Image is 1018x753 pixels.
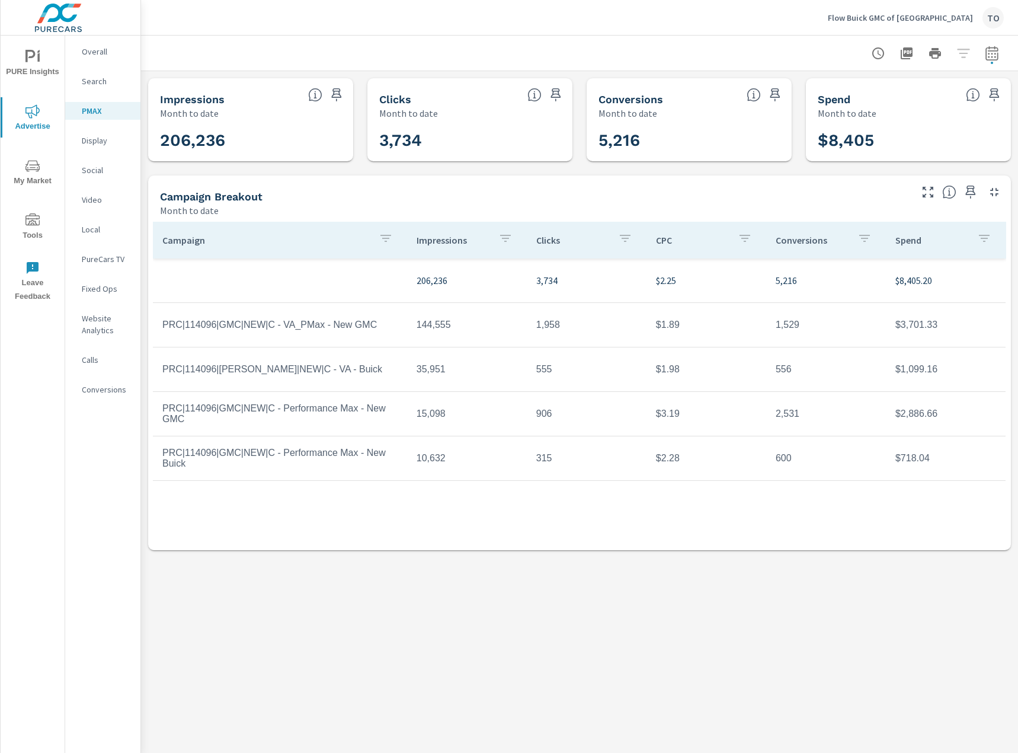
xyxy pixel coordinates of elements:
td: 10,632 [407,443,527,473]
td: 1,529 [766,310,886,340]
div: PureCars TV [65,250,140,268]
p: 5,216 [776,273,876,288]
span: Advertise [4,104,61,133]
div: Display [65,132,140,149]
h3: 3,734 [379,130,561,151]
p: Website Analytics [82,312,131,336]
p: Month to date [818,106,876,120]
p: PMAX [82,105,131,117]
p: PureCars TV [82,253,131,265]
p: Conversions [82,384,131,395]
button: Minimize Widget [985,183,1004,202]
div: Search [65,72,140,90]
h5: Spend [818,93,850,106]
span: Total Conversions include Actions, Leads and Unmapped. [747,88,761,102]
div: Social [65,161,140,179]
td: 15,098 [407,399,527,429]
div: TO [982,7,1004,28]
span: The number of times an ad was shown on your behalf. [308,88,322,102]
h5: Campaign Breakout [160,190,262,203]
span: PURE Insights [4,50,61,79]
td: 2,531 [766,399,886,429]
div: PMAX [65,102,140,120]
td: PRC|114096|GMC|NEW|C - VA_PMax - New GMC [153,310,407,340]
p: Search [82,75,131,87]
h3: 5,216 [598,130,780,151]
p: Fixed Ops [82,283,131,295]
td: $1,099.16 [886,355,1006,384]
span: Save this to your personalized report [961,183,980,202]
h3: $8,405 [818,130,999,151]
span: This is a summary of PMAX performance results by campaign. Each column can be sorted. [942,185,956,199]
div: Conversions [65,381,140,398]
p: Social [82,164,131,176]
td: 906 [527,399,646,429]
span: The number of times an ad was clicked by a consumer. [527,88,542,102]
span: Save this to your personalized report [985,85,1004,104]
td: $1.98 [646,355,766,384]
td: 600 [766,443,886,473]
td: $718.04 [886,443,1006,473]
p: Spend [895,234,968,246]
td: 144,555 [407,310,527,340]
td: 315 [527,443,646,473]
div: Local [65,221,140,238]
span: Save this to your personalized report [766,85,785,104]
h5: Impressions [160,93,225,106]
p: Flow Buick GMC of [GEOGRAPHIC_DATA] [828,12,973,23]
p: 3,734 [536,273,637,288]
p: CPC [656,234,728,246]
p: Impressions [417,234,489,246]
td: PRC|114096|GMC|NEW|C - Performance Max - New GMC [153,394,407,434]
p: Month to date [160,106,219,120]
p: Month to date [598,106,657,120]
p: Month to date [160,203,219,218]
p: Clicks [536,234,609,246]
td: PRC|114096|GMC|NEW|C - Performance Max - New Buick [153,438,407,478]
div: Video [65,191,140,209]
span: Leave Feedback [4,261,61,304]
td: $2.28 [646,443,766,473]
span: Save this to your personalized report [546,85,565,104]
p: Month to date [379,106,438,120]
button: "Export Report to PDF" [895,42,918,65]
button: Make Fullscreen [918,183,937,202]
div: Calls [65,351,140,369]
td: $3,701.33 [886,310,1006,340]
button: Print Report [923,42,947,65]
div: nav menu [1,36,65,308]
p: Video [82,194,131,206]
p: Calls [82,354,131,366]
div: Website Analytics [65,310,140,339]
div: Overall [65,43,140,60]
span: Save this to your personalized report [327,85,346,104]
td: 35,951 [407,355,527,384]
span: The amount of money spent on advertising during the period. [966,88,980,102]
p: Conversions [776,234,848,246]
p: $2.25 [656,273,757,288]
button: Select Date Range [980,42,1004,65]
p: 206,236 [417,273,517,288]
span: My Market [4,159,61,188]
h5: Clicks [379,93,411,106]
td: 556 [766,355,886,384]
td: $1.89 [646,310,766,340]
td: $3.19 [646,399,766,429]
p: Local [82,224,131,235]
td: 555 [527,355,646,384]
span: Tools [4,213,61,243]
h3: 206,236 [160,130,341,151]
p: Overall [82,46,131,58]
p: Campaign [162,234,369,246]
td: $2,886.66 [886,399,1006,429]
td: PRC|114096|[PERSON_NAME]|NEW|C - VA - Buick [153,355,407,384]
p: $8,405.20 [895,273,996,288]
td: 1,958 [527,310,646,340]
div: Fixed Ops [65,280,140,298]
h5: Conversions [598,93,663,106]
p: Display [82,135,131,146]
